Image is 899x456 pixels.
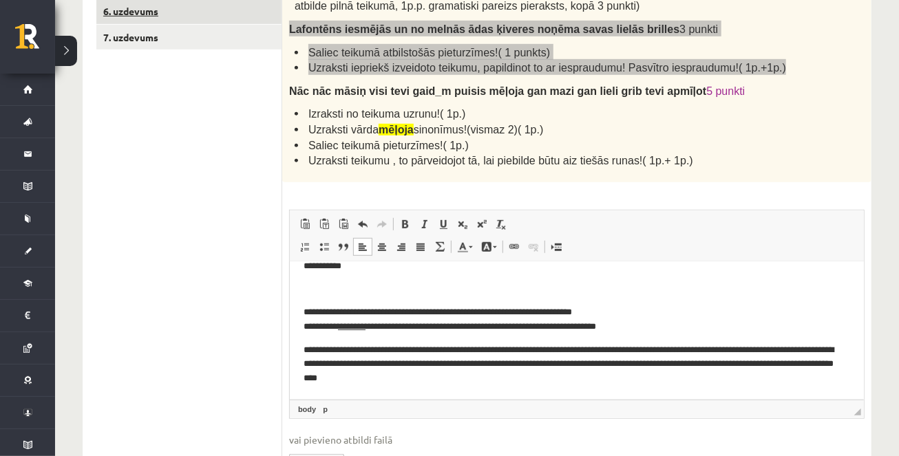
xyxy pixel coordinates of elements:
[372,238,392,256] a: Centre
[353,215,372,233] a: Undo (⌘+Z)
[453,215,472,233] a: Subscript
[96,25,282,50] a: 7. uzdevums
[524,238,543,256] a: Unlink
[547,238,566,256] a: Insert Page Break for Printing
[308,108,466,120] span: Izraksti no teikuma uzrunu!( 1p.)
[472,215,491,233] a: Superscript
[434,215,453,233] a: Underline (⌘+U)
[453,238,477,256] a: Text Colour
[334,238,353,256] a: Block Quote
[295,403,319,415] a: body element
[308,124,543,135] span: Uzraksti vārda sinonīmus!(vismaz 2)( 1p.)
[353,238,372,256] a: Align Left
[289,23,679,35] span: Lafontēns iesmējās un no melnās ādas ķiveres noņēma savas lielās brilles
[679,23,718,35] span: 3 punkti
[308,140,469,151] span: Saliec teikumā pieturzīmes!( 1p.)
[854,409,861,415] span: Drag to resize
[392,238,411,256] a: Align Right
[15,24,55,58] a: Rīgas 1. Tālmācības vidusskola
[706,85,745,97] span: 5 punkti
[320,403,330,415] a: p element
[372,215,392,233] a: Redo (⌘+Y)
[308,47,550,58] span: Saliec teikumā atbilstošās pieturzīmes!( 1 punkts)
[505,238,524,256] a: Link (⌘+K)
[379,124,414,135] strong: mēļoja
[315,215,334,233] a: Paste as plain text (⌘+⇧+V)
[334,215,353,233] a: Paste from Word
[315,238,334,256] a: Insert/Remove Bulleted List
[295,238,315,256] a: Insert/Remove Numbered List
[289,433,865,447] span: vai pievieno atbildi failā
[491,215,511,233] a: Remove Format
[414,215,434,233] a: Italic (⌘+I)
[430,238,450,256] a: Math
[289,85,706,97] span: Nāc nāc māsiņ visi tevi gaid_m puisis mēļoja gan mazi gan lieli grib tevi apmīļot
[308,155,693,166] span: Uzraksti teikumu , to pārveidojot tā, lai piebilde būtu aiz tiešās runas!( 1p.+ 1p.)
[290,262,864,400] iframe: Rich Text Editor, wiswyg-editor-user-answer-47024942370480
[308,62,786,74] span: Uzraksti iepriekš izveidoto teikumu, papildinot to ar iespraudumu! Pasvītro iespraudumu!( 1p.+1p.)
[395,215,414,233] a: Bold (⌘+B)
[477,238,501,256] a: Background Colour
[295,215,315,233] a: Paste (⌘+V)
[411,238,430,256] a: Justify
